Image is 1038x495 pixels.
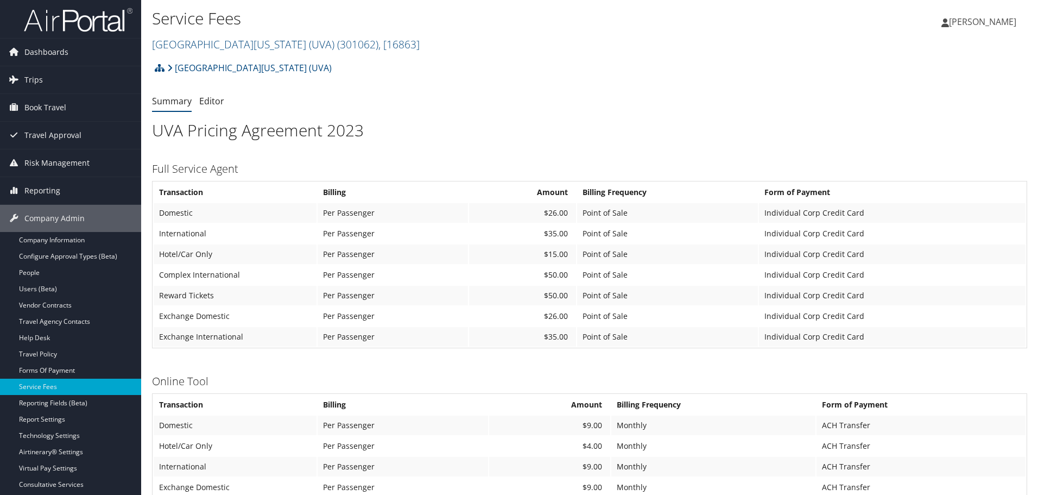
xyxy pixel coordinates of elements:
img: airportal-logo.png [24,7,132,33]
td: Point of Sale [577,327,757,347]
span: Reporting [24,177,60,204]
h1: Service Fees [152,7,736,30]
a: [GEOGRAPHIC_DATA][US_STATE] (UVA) [167,57,332,79]
th: Amount [469,183,576,202]
h3: Full Service Agent [152,161,1027,177]
span: Book Travel [24,94,66,121]
td: ACH Transfer [817,436,1026,456]
td: $50.00 [469,265,576,285]
td: Reward Tickets [154,286,317,305]
td: Per Passenger [318,327,468,347]
td: $15.00 [469,245,576,264]
td: Hotel/Car Only [154,245,317,264]
td: Exchange Domestic [154,306,317,326]
td: $26.00 [469,306,576,326]
span: Company Admin [24,205,85,232]
td: Per Passenger [318,245,468,264]
th: Amount [489,395,611,415]
td: Per Passenger [318,203,468,223]
span: Travel Approval [24,122,81,149]
td: International [154,457,317,477]
td: Complex International [154,265,317,285]
th: Billing [318,183,468,202]
td: $50.00 [469,286,576,305]
td: $9.00 [489,416,611,435]
td: Individual Corp Credit Card [759,265,1026,285]
th: Billing [318,395,488,415]
a: Summary [152,95,192,107]
td: Individual Corp Credit Card [759,286,1026,305]
td: Individual Corp Credit Card [759,203,1026,223]
th: Billing Frequency [611,395,815,415]
h1: UVA Pricing Agreement 2023 [152,119,1027,142]
td: Per Passenger [318,265,468,285]
span: ( 301062 ) [337,37,378,52]
a: [PERSON_NAME] [941,5,1027,38]
td: Hotel/Car Only [154,436,317,456]
td: Monthly [611,457,815,477]
td: Exchange International [154,327,317,347]
th: Transaction [154,395,317,415]
td: Per Passenger [318,224,468,243]
th: Form of Payment [817,395,1026,415]
td: Individual Corp Credit Card [759,245,1026,264]
a: Editor [199,95,224,107]
td: Point of Sale [577,265,757,285]
td: Point of Sale [577,286,757,305]
td: Per Passenger [318,306,468,326]
td: Point of Sale [577,245,757,264]
td: ACH Transfer [817,416,1026,435]
td: Domestic [154,416,317,435]
th: Billing Frequency [577,183,757,202]
th: Form of Payment [759,183,1026,202]
td: $9.00 [489,457,611,477]
td: ACH Transfer [817,457,1026,477]
td: Individual Corp Credit Card [759,327,1026,347]
a: [GEOGRAPHIC_DATA][US_STATE] (UVA) [152,37,420,52]
span: Trips [24,66,43,93]
td: Individual Corp Credit Card [759,306,1026,326]
td: Per Passenger [318,457,488,477]
td: Monthly [611,436,815,456]
span: Dashboards [24,39,68,66]
td: Point of Sale [577,203,757,223]
span: [PERSON_NAME] [949,16,1016,28]
td: Per Passenger [318,436,488,456]
td: Per Passenger [318,416,488,435]
td: Per Passenger [318,286,468,305]
td: Individual Corp Credit Card [759,224,1026,243]
td: $26.00 [469,203,576,223]
td: Monthly [611,416,815,435]
th: Transaction [154,183,317,202]
td: $4.00 [489,436,611,456]
td: Point of Sale [577,306,757,326]
td: International [154,224,317,243]
td: Point of Sale [577,224,757,243]
td: $35.00 [469,327,576,347]
span: , [ 16863 ] [378,37,420,52]
span: Risk Management [24,149,90,177]
h3: Online Tool [152,374,1027,389]
td: $35.00 [469,224,576,243]
td: Domestic [154,203,317,223]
